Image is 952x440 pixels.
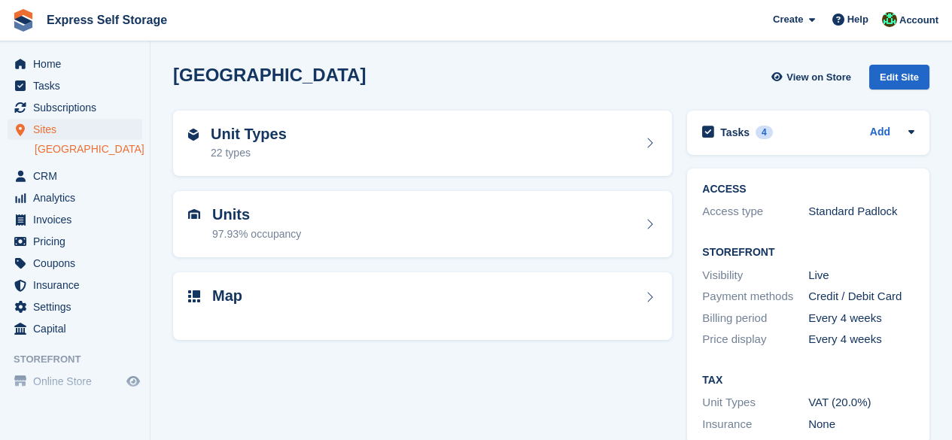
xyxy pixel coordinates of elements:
[869,65,929,96] a: Edit Site
[8,119,142,140] a: menu
[14,352,150,367] span: Storefront
[702,267,808,284] div: Visibility
[702,288,808,305] div: Payment methods
[211,145,287,161] div: 22 types
[33,119,123,140] span: Sites
[808,288,914,305] div: Credit / Debit Card
[173,272,672,341] a: Map
[899,13,938,28] span: Account
[773,12,803,27] span: Create
[702,247,914,259] h2: Storefront
[212,287,242,305] h2: Map
[33,97,123,118] span: Subscriptions
[33,253,123,274] span: Coupons
[702,375,914,387] h2: Tax
[8,209,142,230] a: menu
[33,53,123,74] span: Home
[188,129,199,141] img: unit-type-icn-2b2737a686de81e16bb02015468b77c625bbabd49415b5ef34ead5e3b44a266d.svg
[786,70,851,85] span: View on Store
[212,206,301,223] h2: Units
[702,331,808,348] div: Price display
[869,65,929,90] div: Edit Site
[702,416,808,433] div: Insurance
[212,226,301,242] div: 97.93% occupancy
[188,290,200,302] img: map-icn-33ee37083ee616e46c38cad1a60f524a97daa1e2b2c8c0bc3eb3415660979fc1.svg
[808,331,914,348] div: Every 4 weeks
[870,124,890,141] a: Add
[33,318,123,339] span: Capital
[8,165,142,187] a: menu
[882,12,897,27] img: Shakiyra Davis
[720,126,750,139] h2: Tasks
[808,203,914,220] div: Standard Padlock
[8,53,142,74] a: menu
[33,187,123,208] span: Analytics
[808,310,914,327] div: Every 4 weeks
[33,209,123,230] span: Invoices
[41,8,173,32] a: Express Self Storage
[33,231,123,252] span: Pricing
[847,12,868,27] span: Help
[8,75,142,96] a: menu
[808,394,914,411] div: VAT (20.0%)
[702,394,808,411] div: Unit Types
[8,231,142,252] a: menu
[808,267,914,284] div: Live
[8,371,142,392] a: menu
[33,371,123,392] span: Online Store
[769,65,857,90] a: View on Store
[8,275,142,296] a: menu
[33,275,123,296] span: Insurance
[702,184,914,196] h2: ACCESS
[702,310,808,327] div: Billing period
[35,142,142,156] a: [GEOGRAPHIC_DATA]
[12,9,35,32] img: stora-icon-8386f47178a22dfd0bd8f6a31ec36ba5ce8667c1dd55bd0f319d3a0aa187defe.svg
[33,296,123,317] span: Settings
[8,318,142,339] a: menu
[211,126,287,143] h2: Unit Types
[124,372,142,390] a: Preview store
[33,165,123,187] span: CRM
[173,65,366,85] h2: [GEOGRAPHIC_DATA]
[808,416,914,433] div: None
[756,126,773,139] div: 4
[33,75,123,96] span: Tasks
[8,97,142,118] a: menu
[8,296,142,317] a: menu
[173,191,672,257] a: Units 97.93% occupancy
[702,203,808,220] div: Access type
[173,111,672,177] a: Unit Types 22 types
[8,253,142,274] a: menu
[188,209,200,220] img: unit-icn-7be61d7bf1b0ce9d3e12c5938cc71ed9869f7b940bace4675aadf7bd6d80202e.svg
[8,187,142,208] a: menu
